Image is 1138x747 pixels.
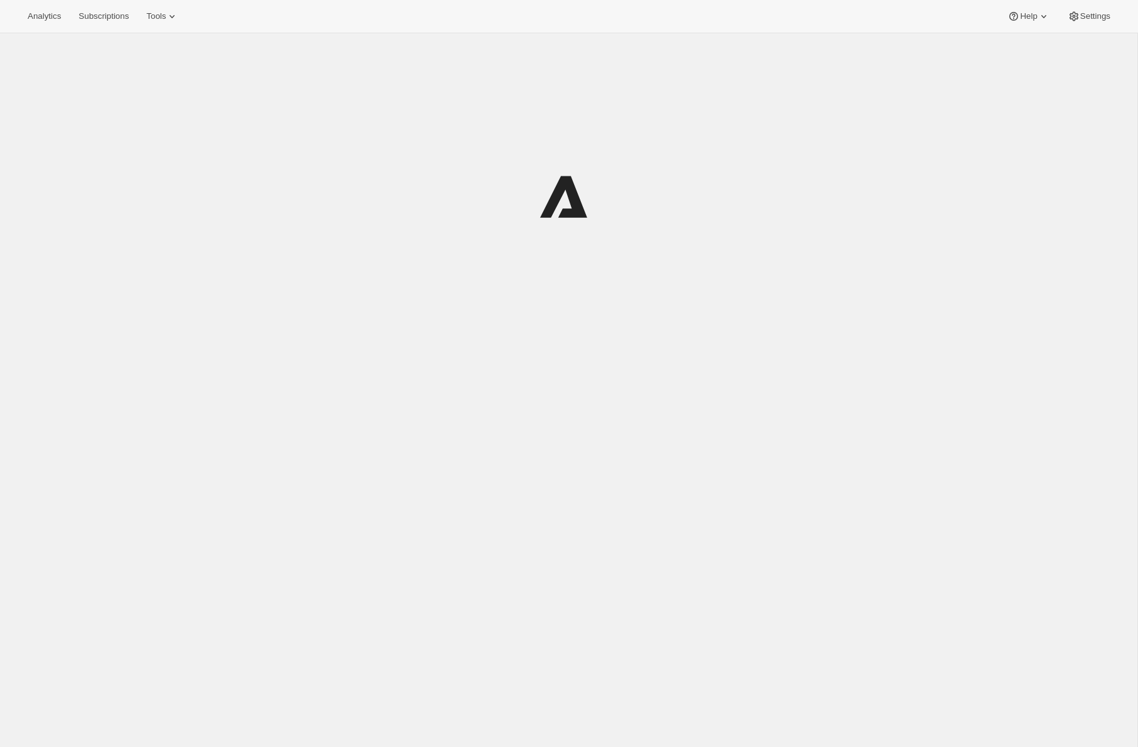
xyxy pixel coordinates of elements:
[79,11,129,21] span: Subscriptions
[20,8,68,25] button: Analytics
[139,8,186,25] button: Tools
[28,11,61,21] span: Analytics
[1060,8,1118,25] button: Settings
[1020,11,1037,21] span: Help
[71,8,136,25] button: Subscriptions
[146,11,166,21] span: Tools
[1080,11,1110,21] span: Settings
[1000,8,1057,25] button: Help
